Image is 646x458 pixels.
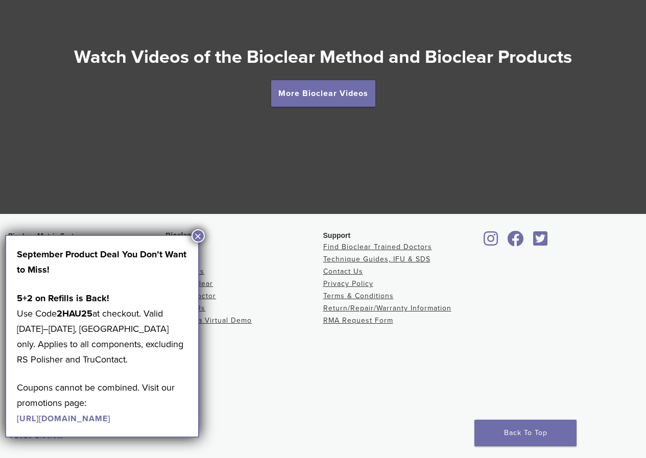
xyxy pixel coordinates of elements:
[323,304,451,312] a: Return/Repair/Warranty Information
[481,237,502,247] a: Bioclear
[323,255,430,263] a: Technique Guides, IFU & SDS
[323,243,432,251] a: Find Bioclear Trained Doctors
[17,291,187,367] p: Use Code at checkout. Valid [DATE]–[DATE], [GEOGRAPHIC_DATA] only. Applies to all components, exc...
[323,316,393,325] a: RMA Request Form
[165,231,194,239] span: Bioclear
[8,232,88,240] strong: Bioclear Matrix Systems
[323,279,373,288] a: Privacy Policy
[474,420,577,446] a: Back To Top
[192,229,205,243] button: Close
[323,231,351,239] span: Support
[8,230,165,279] p: [STREET_ADDRESS] Tacoma, WA 98409 [PHONE_NUMBER]
[323,267,363,276] a: Contact Us
[17,414,110,424] a: [URL][DOMAIN_NAME]
[530,237,551,247] a: Bioclear
[17,293,109,304] strong: 5+2 on Refills is Back!
[17,380,187,426] p: Coupons cannot be combined. Visit our promotions page:
[504,237,528,247] a: Bioclear
[165,316,252,325] a: Request a Virtual Demo
[17,249,186,275] strong: September Product Deal You Don’t Want to Miss!
[323,292,394,300] a: Terms & Conditions
[8,429,638,442] div: ©2025 Bioclear
[57,308,92,319] strong: 2HAU25
[271,80,375,107] a: More Bioclear Videos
